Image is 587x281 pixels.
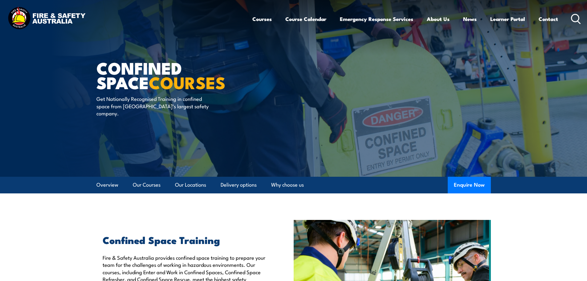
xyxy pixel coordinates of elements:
[271,177,304,193] a: Why choose us
[448,177,491,193] button: Enquire Now
[463,11,477,27] a: News
[285,11,326,27] a: Course Calendar
[221,177,257,193] a: Delivery options
[539,11,558,27] a: Contact
[96,177,118,193] a: Overview
[340,11,413,27] a: Emergency Response Services
[427,11,450,27] a: About Us
[252,11,272,27] a: Courses
[149,69,226,95] strong: COURSES
[133,177,161,193] a: Our Courses
[103,235,265,244] h2: Confined Space Training
[96,95,209,117] p: Get Nationally Recognised Training in confined space from [GEOGRAPHIC_DATA]’s largest safety comp...
[96,60,249,89] h1: Confined Space
[175,177,206,193] a: Our Locations
[490,11,525,27] a: Learner Portal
